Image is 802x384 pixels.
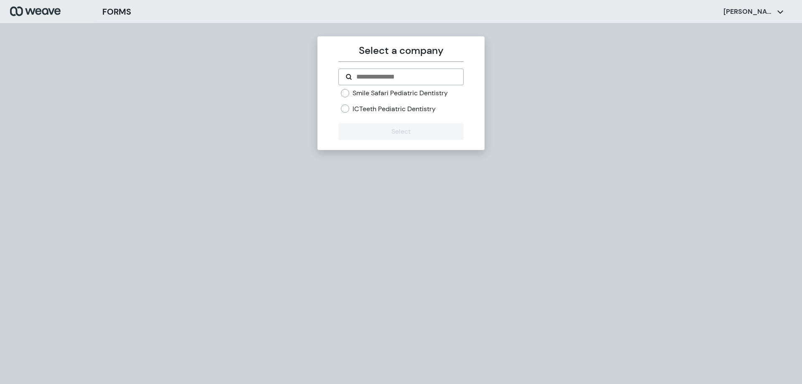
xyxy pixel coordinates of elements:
label: ICTeeth Pediatric Dentistry [353,104,436,114]
button: Select [338,123,463,140]
input: Search [355,72,456,82]
h3: FORMS [102,5,131,18]
p: Select a company [338,43,463,58]
label: Smile Safari Pediatric Dentistry [353,89,448,98]
p: [PERSON_NAME] [723,7,774,16]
